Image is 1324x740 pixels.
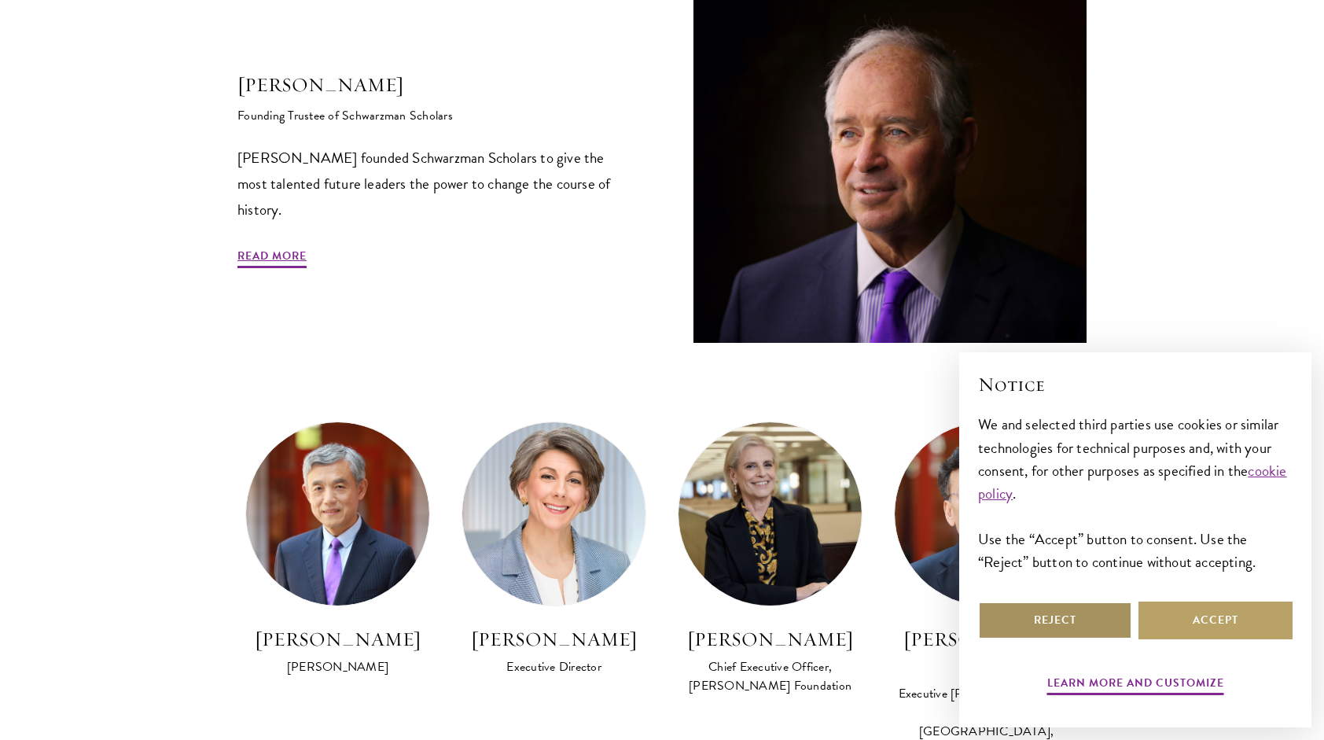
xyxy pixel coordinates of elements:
[1138,602,1293,639] button: Accept
[678,657,862,695] div: Chief Executive Officer, [PERSON_NAME] Foundation
[978,602,1132,639] button: Reject
[462,626,646,653] h3: [PERSON_NAME]
[894,626,1079,679] h3: [PERSON_NAME] Pan
[237,145,631,223] p: [PERSON_NAME] founded Schwarzman Scholars to give the most talented future leaders the power to c...
[462,422,646,678] a: [PERSON_NAME] Executive Director
[237,72,631,98] h5: [PERSON_NAME]
[245,626,430,653] h3: [PERSON_NAME]
[1047,673,1224,698] button: Learn more and customize
[678,626,862,653] h3: [PERSON_NAME]
[237,98,631,125] h6: Founding Trustee of Schwarzman Scholars
[978,413,1293,572] div: We and selected third parties use cookies or similar technologies for technical purposes and, wit...
[245,422,430,678] a: [PERSON_NAME] [PERSON_NAME]
[978,371,1293,398] h2: Notice
[978,459,1287,505] a: cookie policy
[245,657,430,676] div: [PERSON_NAME]
[237,246,307,271] a: Read More
[678,422,862,697] a: [PERSON_NAME] Chief Executive Officer, [PERSON_NAME] Foundation
[462,657,646,676] div: Executive Director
